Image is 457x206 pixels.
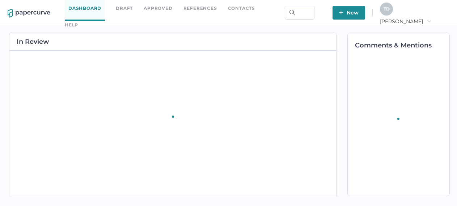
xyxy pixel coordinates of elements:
[144,4,172,12] a: Approved
[380,18,432,25] span: [PERSON_NAME]
[228,4,255,12] a: Contacts
[427,18,432,24] i: arrow_right
[8,9,50,18] img: papercurve-logo-colour.7244d18c.svg
[116,4,133,12] a: Draft
[339,6,359,20] span: New
[333,6,365,20] button: New
[285,6,314,20] input: Search Workspace
[65,21,78,29] div: help
[183,4,217,12] a: References
[355,42,449,49] h2: Comments & Mentions
[384,6,390,12] span: T D
[289,10,295,16] img: search.bf03fe8b.svg
[17,38,49,45] h2: In Review
[384,109,413,142] div: animation
[339,10,343,14] img: plus-white.e19ec114.svg
[158,107,188,140] div: animation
